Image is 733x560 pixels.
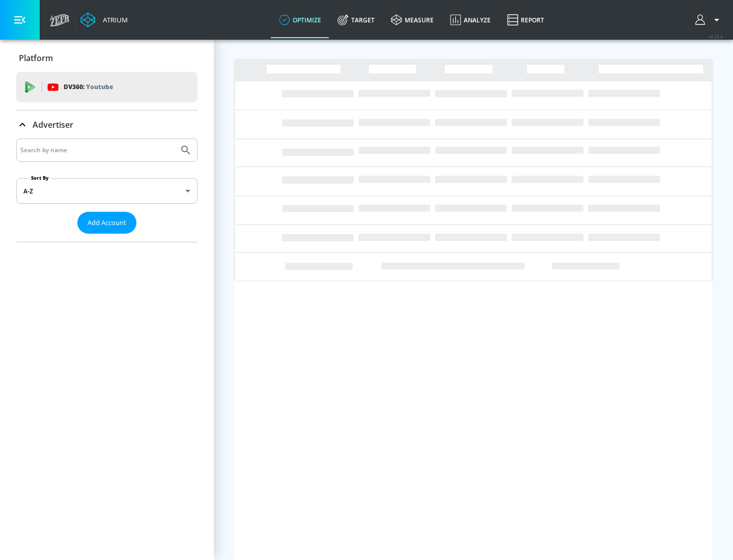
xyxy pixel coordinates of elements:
div: Advertiser [16,138,198,242]
p: DV360: [64,81,113,93]
button: Add Account [77,212,136,234]
span: v 4.25.4 [709,34,723,39]
a: Atrium [80,12,128,27]
input: Search by name [20,144,175,157]
a: measure [383,2,442,38]
p: Youtube [86,81,113,92]
a: Analyze [442,2,499,38]
nav: list of Advertiser [16,234,198,242]
p: Advertiser [33,119,73,130]
div: Atrium [99,15,128,24]
p: Platform [19,52,53,64]
a: Target [329,2,383,38]
div: A-Z [16,178,198,204]
label: Sort By [29,175,51,181]
a: Report [499,2,552,38]
span: Add Account [88,217,126,229]
div: Platform [16,44,198,72]
div: Advertiser [16,110,198,139]
div: DV360: Youtube [16,72,198,102]
a: optimize [271,2,329,38]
